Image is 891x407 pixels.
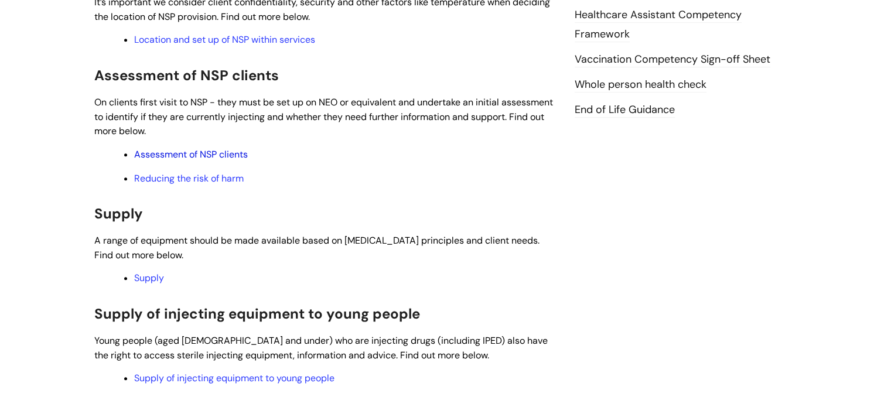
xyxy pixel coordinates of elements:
[94,305,420,323] span: Supply of injecting equipment to young people
[94,204,143,223] span: Supply
[94,66,279,84] span: Assessment of NSP clients
[94,334,548,361] span: Young people (aged [DEMOGRAPHIC_DATA] and under) who are injecting drugs (including IPED) also ha...
[134,272,164,284] a: Supply
[575,52,770,67] a: Vaccination Competency Sign-off Sheet
[575,102,675,118] a: End of Life Guidance
[94,234,540,261] span: A range of equipment should be made available based on [MEDICAL_DATA] principles and client needs...
[134,148,248,160] a: Assessment of NSP clients
[575,8,742,42] a: Healthcare Assistant Competency Framework
[134,372,334,384] a: Supply of injecting equipment to young people
[94,96,553,138] span: On clients first visit to NSP - they must be set up on NEO or equivalent and undertake an initial...
[575,77,706,93] a: Whole person health check
[134,172,244,184] a: Reducing the risk of harm
[134,33,315,46] a: Location and set up of NSP within services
